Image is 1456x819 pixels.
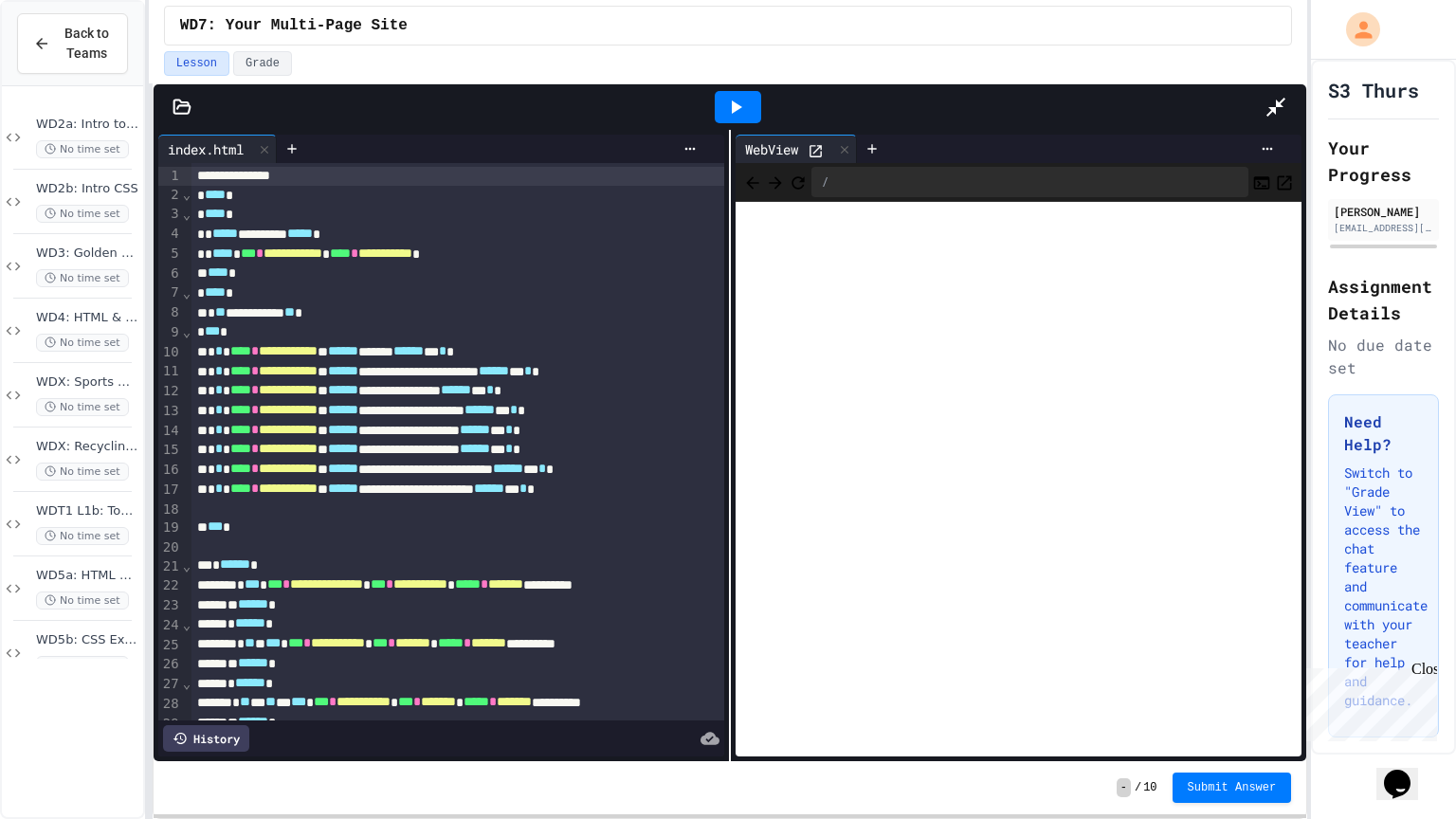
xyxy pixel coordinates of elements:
[1275,171,1294,193] button: Open in new tab
[36,656,129,674] span: No time set
[36,527,129,545] span: No time set
[36,117,139,133] span: WD2a: Intro to HTML
[17,13,128,74] button: Back to Teams
[736,135,857,163] div: WebView
[158,343,182,363] div: 10
[1328,273,1439,326] h2: Assignment Details
[158,500,182,519] div: 18
[1344,464,1423,710] p: Switch to "Grade View" to access the chat feature and communicate with your teacher for help and ...
[158,695,182,715] div: 28
[36,398,129,416] span: No time set
[158,323,182,343] div: 9
[36,269,129,287] span: No time set
[36,503,139,519] span: WDT1 L1b: Toy Story (Multi-page Website)
[158,303,182,323] div: 8
[1252,171,1271,193] button: Console
[36,439,139,455] span: WDX: Recycling Code - Vintage Games
[1344,410,1423,456] h3: Need Help?
[1188,780,1277,795] span: Submit Answer
[1173,773,1292,803] button: Submit Answer
[1326,8,1385,51] div: My Account
[158,557,182,577] div: 21
[36,246,139,262] span: WD3: Golden Postbox
[811,167,1248,197] div: /
[158,283,182,303] div: 7
[158,186,182,206] div: 2
[1143,780,1156,795] span: 10
[158,225,182,245] div: 4
[182,187,191,202] span: Fold line
[158,382,182,402] div: 12
[158,675,182,695] div: 27
[182,676,191,691] span: Fold line
[36,374,139,391] span: WDX: Sports Day Website
[158,422,182,442] div: 14
[36,568,139,584] span: WD5a: HTML Exercise - Board Games
[182,324,191,339] span: Fold line
[182,558,191,573] span: Fold line
[158,205,182,225] div: 3
[158,655,182,675] div: 26
[36,463,129,481] span: No time set
[233,51,292,76] button: Grade
[736,139,808,159] div: WebView
[1299,661,1437,741] iframe: chat widget
[766,170,785,193] span: Forward
[158,167,182,186] div: 1
[158,135,277,163] div: index.html
[1117,778,1131,797] span: -
[158,538,182,557] div: 20
[789,171,808,193] button: Refresh
[158,264,182,284] div: 6
[182,207,191,222] span: Fold line
[1334,221,1433,235] div: [EMAIL_ADDRESS][DOMAIN_NAME][PERSON_NAME]
[8,8,131,120] div: Chat with us now!Close
[164,51,229,76] button: Lesson
[158,715,182,735] div: 29
[158,596,182,616] div: 23
[158,362,182,382] div: 11
[180,14,408,37] span: WD7: Your Multi-Page Site
[158,461,182,481] div: 16
[1334,203,1433,220] div: [PERSON_NAME]
[158,576,182,596] div: 22
[36,591,129,610] span: No time set
[1328,334,1439,379] div: No due date set
[36,181,139,197] span: WD2b: Intro CSS
[158,519,182,538] div: 19
[1135,780,1141,795] span: /
[158,616,182,636] div: 24
[36,140,129,158] span: No time set
[1328,77,1419,103] h1: S3 Thurs
[36,205,129,223] span: No time set
[182,285,191,300] span: Fold line
[158,245,182,264] div: 5
[158,481,182,500] div: 17
[36,310,139,326] span: WD4: HTML & CSS (Links and Lists)
[736,202,1301,757] iframe: Web Preview
[743,170,762,193] span: Back
[36,334,129,352] span: No time set
[62,24,112,64] span: Back to Teams
[182,617,191,632] span: Fold line
[158,139,253,159] div: index.html
[158,636,182,656] div: 25
[158,402,182,422] div: 13
[1328,135,1439,188] h2: Your Progress
[36,632,139,648] span: WD5b: CSS Exercise - Gardens
[1376,743,1437,800] iframe: chat widget
[163,725,249,752] div: History
[158,441,182,461] div: 15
